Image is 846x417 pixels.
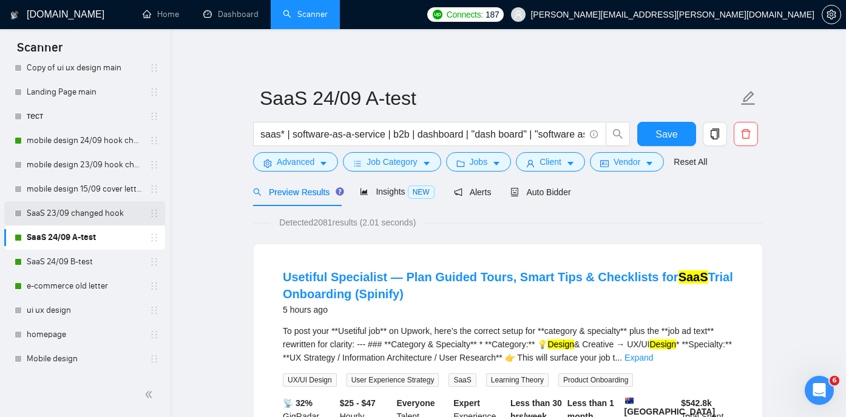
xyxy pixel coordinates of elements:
[510,187,570,197] span: Auto Bidder
[149,184,159,194] span: holder
[397,398,435,408] b: Everyone
[734,128,757,139] span: delete
[149,87,159,97] span: holder
[10,5,19,25] img: logo
[27,177,142,201] a: mobile design 15/09 cover letter another first part
[149,330,159,339] span: holder
[319,159,328,168] span: caret-down
[590,152,664,172] button: idcardVendorcaret-down
[27,250,142,274] a: SaaS 24/09 B-test
[408,185,435,199] span: NEW
[446,152,512,172] button: folderJobscaret-down
[637,122,696,146] button: Save
[27,56,142,80] a: Copy of ui ux design main
[516,152,585,172] button: userClientcaret-down
[540,155,561,168] span: Client
[149,112,159,121] span: holder
[27,298,142,322] a: ui ux design
[149,305,159,315] span: holder
[27,322,142,347] a: homepage
[805,376,834,405] iframe: Intercom live chat
[283,270,733,301] a: Usetiful Specialist — Plan Guided Tours, Smart Tips & Checklists forSaaSTrial Onboarding (Spinify)
[422,159,431,168] span: caret-down
[149,208,159,218] span: holder
[283,324,733,364] div: To post your **Usetiful job** on Upwork, here’s the correct setup for **category & specialty** pl...
[822,5,841,24] button: setting
[822,10,841,19] span: setting
[283,398,313,408] b: 📡 32%
[149,233,159,242] span: holder
[703,128,726,139] span: copy
[203,9,259,19] a: dashboardDashboard
[353,159,362,168] span: bars
[703,122,727,146] button: copy
[681,398,712,408] b: $ 542.8k
[27,274,142,298] a: e-commerce old letter
[27,225,142,250] a: SaaS 24/09 A-test
[486,373,549,387] span: Learning Theory
[740,90,756,106] span: edit
[253,187,340,197] span: Preview Results
[7,39,72,64] span: Scanner
[649,339,676,349] mark: Design
[149,160,159,170] span: holder
[27,80,142,104] a: Landing Page main
[27,153,142,177] a: mobile design 23/09 hook changed
[456,159,465,168] span: folder
[625,396,634,405] img: 🇦🇺
[277,155,314,168] span: Advanced
[615,353,622,362] span: ...
[600,159,609,168] span: idcard
[566,159,575,168] span: caret-down
[558,373,633,387] span: Product Onboarding
[454,188,462,196] span: notification
[360,187,368,196] span: area-chart
[260,83,738,113] input: Scanner name...
[624,353,653,362] a: Expand
[645,159,654,168] span: caret-down
[347,373,439,387] span: User Experience Strategy
[655,127,677,142] span: Save
[149,281,159,291] span: holder
[253,188,262,196] span: search
[149,257,159,267] span: holder
[526,159,535,168] span: user
[606,128,629,139] span: search
[27,128,142,153] a: mobile design 24/09 hook changed
[283,9,328,19] a: searchScanner
[514,10,523,19] span: user
[606,122,630,146] button: search
[283,373,337,387] span: UX/UI Design
[263,159,272,168] span: setting
[143,9,179,19] a: homeHome
[674,155,707,168] a: Reset All
[149,136,159,145] span: holder
[830,376,839,385] span: 6
[678,270,708,284] mark: SaaS
[149,63,159,73] span: holder
[447,8,483,21] span: Connects:
[343,152,441,172] button: barsJob Categorycaret-down
[448,373,476,387] span: SaaS
[271,216,424,229] span: Detected 2081 results (2.01 seconds)
[360,187,434,196] span: Insights
[547,339,574,349] mark: Design
[614,155,640,168] span: Vendor
[27,201,142,225] a: SaaS 23/09 changed hook
[470,155,488,168] span: Jobs
[510,188,519,196] span: robot
[144,389,157,401] span: double-left
[590,130,598,138] span: info-circle
[734,122,758,146] button: delete
[27,104,142,128] a: тест
[334,186,345,197] div: Tooltip anchor
[27,371,142,395] a: Web design
[27,347,142,371] a: Mobile design
[253,152,338,172] button: settingAdvancedcaret-down
[149,354,159,364] span: holder
[822,10,841,19] a: setting
[454,187,492,197] span: Alerts
[453,398,480,408] b: Expert
[340,398,376,408] b: $25 - $47
[367,155,417,168] span: Job Category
